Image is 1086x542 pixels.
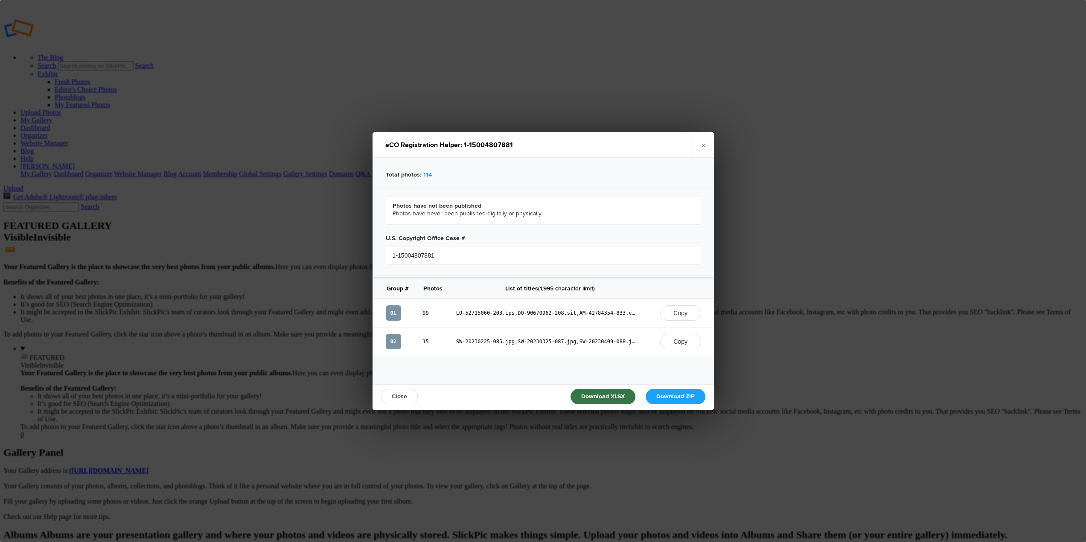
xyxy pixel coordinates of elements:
[386,334,401,349] span: 02
[450,278,651,299] th: List of titles
[386,305,401,321] span: 01
[422,337,443,346] span: 15
[373,278,416,299] th: Group #
[538,285,595,292] span: (1,995 character limit)
[386,246,701,265] input: Enter your Case # (e.g., 1-12345678901)
[646,389,705,404] a: Download ZIP
[456,309,635,317] span: LO-52715060-203.ips,DO-90670962-208.sit,AM-42784354-833.con,AD-98063215-875.eli,SE-81025243-872.d...
[660,334,701,349] button: Copy
[422,309,443,317] span: 99
[693,132,714,158] a: ×
[386,233,465,243] h3: U.S. Copyright Office Case #
[423,171,432,179] strong: 114
[416,278,450,299] th: Photos
[456,337,635,346] span: SW-20230225-085.jpg,SW-20230325-087.jpg,SW-20230409-088.jpg,SW-20230703-089.jpg,SW-20230930-091.j...
[571,389,635,404] a: Download XLSX
[660,305,701,321] button: Copy
[386,171,422,178] b: Total photos:
[381,389,418,404] a: Close
[385,139,513,151] div: eCO Registration Helper: 1-15004807881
